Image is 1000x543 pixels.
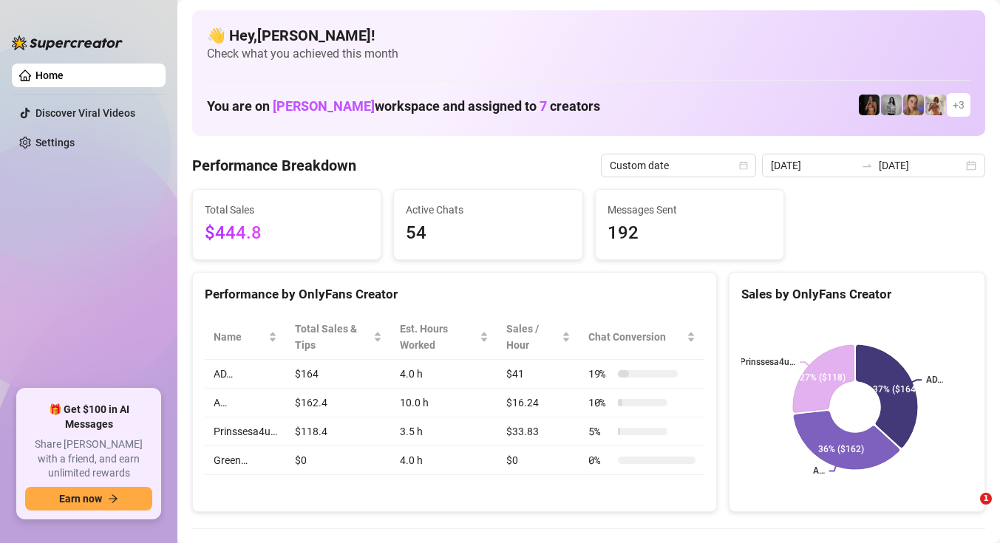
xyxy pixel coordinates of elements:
input: Start date [771,157,855,174]
a: Home [35,69,64,81]
td: $41 [497,360,579,389]
span: Earn now [59,493,102,505]
span: swap-right [861,160,873,171]
span: 192 [608,219,772,247]
span: 10 % [588,395,612,411]
span: Total Sales & Tips [295,321,370,353]
td: $164 [286,360,391,389]
span: Messages Sent [608,202,772,218]
img: Cherry [903,95,924,115]
span: Sales / Hour [506,321,559,353]
td: $118.4 [286,417,391,446]
span: Chat Conversion [588,329,684,345]
span: 🎁 Get $100 in AI Messages [25,403,152,431]
td: AD… [205,360,286,389]
div: Est. Hours Worked [400,321,477,353]
img: logo-BBDzfeDw.svg [12,35,123,50]
td: $0 [286,446,391,475]
span: 19 % [588,366,612,382]
span: + 3 [953,97,965,113]
td: A… [205,389,286,417]
h4: Performance Breakdown [192,155,356,176]
td: $33.83 [497,417,579,446]
h1: You are on workspace and assigned to creators [207,98,600,115]
span: $444.8 [205,219,369,247]
td: $162.4 [286,389,391,417]
span: calendar [739,161,748,170]
span: 54 [406,219,570,247]
h4: 👋 Hey, [PERSON_NAME] ! [207,25,970,46]
span: [PERSON_NAME] [273,98,375,114]
span: Total Sales [205,202,369,218]
span: Custom date [610,154,747,177]
text: AD… [926,375,943,386]
td: 4.0 h [391,446,497,475]
span: Active Chats [406,202,570,218]
a: Settings [35,137,75,148]
span: 5 % [588,423,612,440]
div: Performance by OnlyFans Creator [205,284,704,304]
iframe: Intercom live chat [950,493,985,528]
span: 7 [540,98,547,114]
th: Chat Conversion [579,315,704,360]
input: End date [879,157,963,174]
span: Name [214,329,265,345]
td: 10.0 h [391,389,497,417]
img: D [859,95,880,115]
img: Green [925,95,946,115]
td: Prinssesa4u… [205,417,286,446]
td: $0 [497,446,579,475]
td: $16.24 [497,389,579,417]
button: Earn nowarrow-right [25,487,152,510]
text: Prinssesa4u… [740,357,795,367]
span: to [861,160,873,171]
span: 1 [980,493,992,505]
th: Total Sales & Tips [286,315,391,360]
th: Sales / Hour [497,315,579,360]
span: 0 % [588,452,612,468]
span: arrow-right [108,494,118,504]
th: Name [205,315,286,360]
span: Share [PERSON_NAME] with a friend, and earn unlimited rewards [25,437,152,481]
img: A [881,95,902,115]
text: A… [813,466,825,477]
span: Check what you achieved this month [207,46,970,62]
div: Sales by OnlyFans Creator [741,284,973,304]
td: Green… [205,446,286,475]
a: Discover Viral Videos [35,107,135,119]
td: 4.0 h [391,360,497,389]
td: 3.5 h [391,417,497,446]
